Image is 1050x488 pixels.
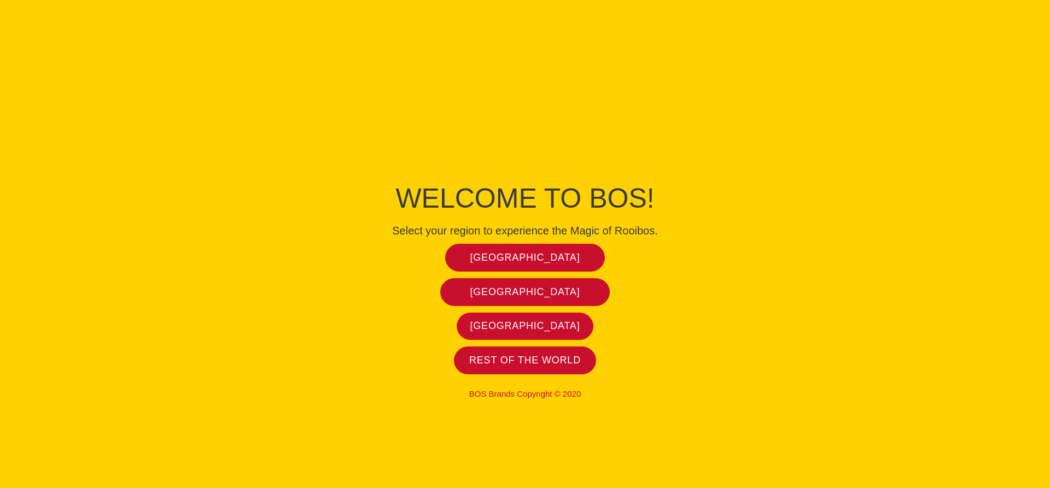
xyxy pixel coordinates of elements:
[279,389,771,399] p: BOS Brands Copyright © 2020
[470,251,580,264] span: [GEOGRAPHIC_DATA]
[484,85,566,167] img: Bos Brands
[470,286,580,298] span: [GEOGRAPHIC_DATA]
[445,244,605,272] a: [GEOGRAPHIC_DATA]
[454,346,596,374] a: Rest of the world
[470,320,580,332] span: [GEOGRAPHIC_DATA]
[457,313,593,340] a: [GEOGRAPHIC_DATA]
[469,354,581,367] span: Rest of the world
[440,278,610,306] a: [GEOGRAPHIC_DATA]
[279,224,771,237] h4: Select your region to experience the Magic of Rooibos.
[279,179,771,217] h1: Welcome to BOS!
